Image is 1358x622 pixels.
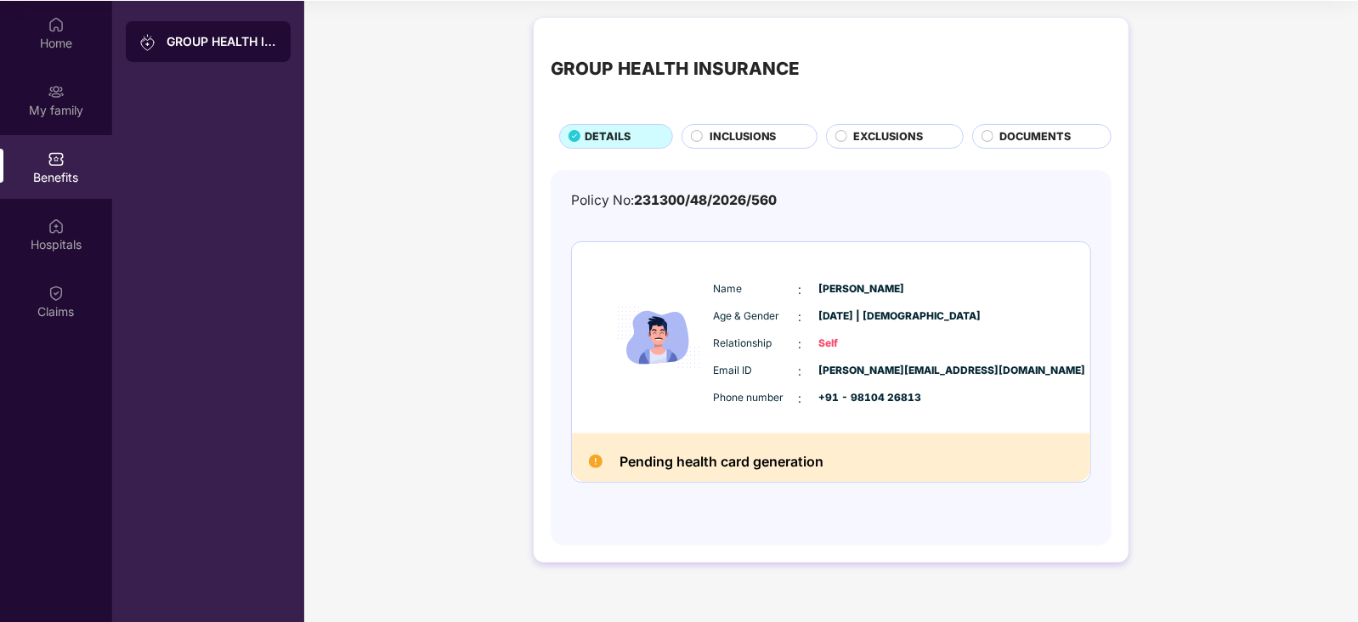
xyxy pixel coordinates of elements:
img: svg+xml;base64,PHN2ZyBpZD0iSG9tZSIgeG1sbnM9Imh0dHA6Ly93d3cudzMub3JnLzIwMDAvc3ZnIiB3aWR0aD0iMjAiIG... [48,16,65,33]
img: svg+xml;base64,PHN2ZyB3aWR0aD0iMjAiIGhlaWdodD0iMjAiIHZpZXdCb3g9IjAgMCAyMCAyMCIgZmlsbD0ibm9uZSIgeG... [48,83,65,100]
span: Relationship [714,336,799,352]
div: Policy No: [571,190,777,212]
span: Name [714,281,799,297]
img: svg+xml;base64,PHN2ZyBpZD0iQmVuZWZpdHMiIHhtbG5zPSJodHRwOi8vd3d3LnczLm9yZy8yMDAwL3N2ZyIgd2lkdGg9Ij... [48,150,65,167]
img: svg+xml;base64,PHN2ZyB3aWR0aD0iMjAiIGhlaWdodD0iMjAiIHZpZXdCb3g9IjAgMCAyMCAyMCIgZmlsbD0ibm9uZSIgeG... [139,34,156,51]
span: [PERSON_NAME] [819,281,904,297]
img: icon [608,261,710,414]
span: Age & Gender [714,308,799,325]
span: [PERSON_NAME][EMAIL_ADDRESS][DOMAIN_NAME] [819,363,904,379]
img: svg+xml;base64,PHN2ZyBpZD0iSG9zcGl0YWxzIiB4bWxucz0iaHR0cDovL3d3dy53My5vcmcvMjAwMC9zdmciIHdpZHRoPS... [48,218,65,235]
span: DOCUMENTS [1000,128,1072,145]
span: +91 - 98104 26813 [819,390,904,406]
span: Email ID [714,363,799,379]
span: Self [819,336,904,352]
h2: Pending health card generation [620,450,823,473]
div: GROUP HEALTH INSURANCE [551,55,800,82]
div: GROUP HEALTH INSURANCE [167,33,277,50]
span: INCLUSIONS [710,128,777,145]
span: : [799,308,802,326]
img: Pending [589,455,603,468]
span: : [799,280,802,299]
img: svg+xml;base64,PHN2ZyBpZD0iQ2xhaW0iIHhtbG5zPSJodHRwOi8vd3d3LnczLm9yZy8yMDAwL3N2ZyIgd2lkdGg9IjIwIi... [48,285,65,302]
span: : [799,362,802,381]
span: EXCLUSIONS [853,128,923,145]
span: : [799,389,802,408]
span: : [799,335,802,353]
span: Phone number [714,390,799,406]
span: 231300/48/2026/560 [634,192,777,208]
span: [DATE] | [DEMOGRAPHIC_DATA] [819,308,904,325]
span: DETAILS [585,128,631,145]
